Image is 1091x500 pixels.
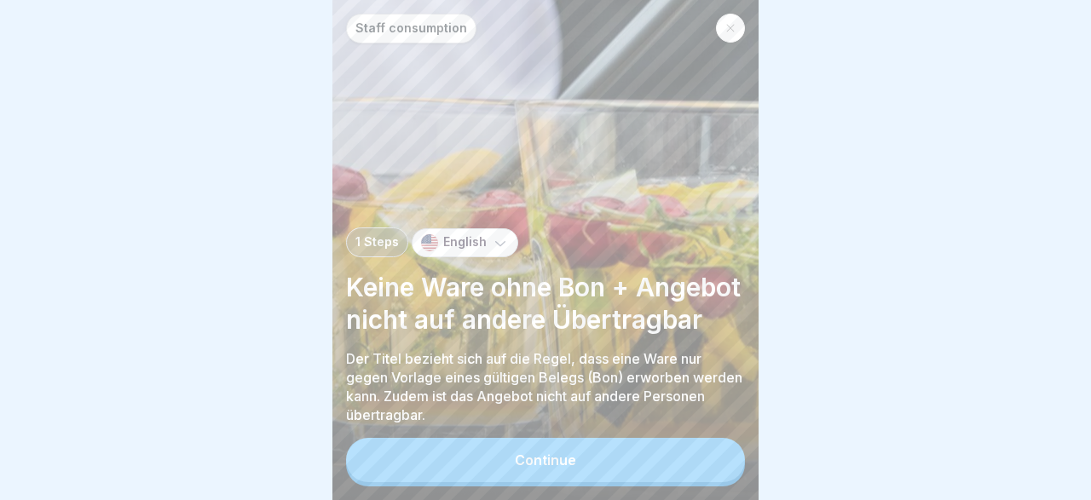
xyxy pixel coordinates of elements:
[443,235,487,250] p: English
[355,21,467,36] p: Staff consumption
[355,235,399,250] p: 1 Steps
[346,438,745,482] button: Continue
[421,234,438,251] img: us.svg
[346,271,745,336] p: Keine Ware ohne Bon + Angebot nicht auf andere Übertragbar
[346,349,745,424] p: Der Titel bezieht sich auf die Regel, dass eine Ware nur gegen Vorlage eines gültigen Belegs (Bon...
[515,452,576,468] div: Continue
